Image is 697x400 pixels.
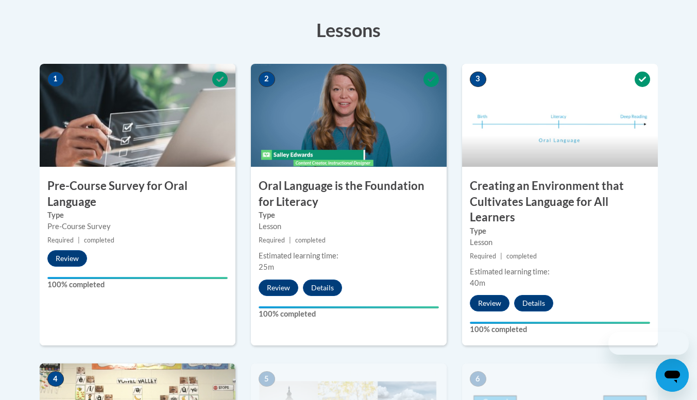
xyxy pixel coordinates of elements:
[259,306,439,308] div: Your progress
[470,322,650,324] div: Your progress
[259,210,439,221] label: Type
[506,252,537,260] span: completed
[470,371,486,387] span: 6
[608,332,689,355] iframe: Message from company
[40,64,235,167] img: Course Image
[251,64,447,167] img: Course Image
[656,359,689,392] iframe: Button to launch messaging window
[500,252,502,260] span: |
[470,225,650,237] label: Type
[470,295,509,311] button: Review
[470,324,650,335] label: 100% completed
[289,236,291,244] span: |
[47,279,228,290] label: 100% completed
[259,263,274,271] span: 25m
[259,72,275,87] span: 2
[47,250,87,267] button: Review
[84,236,114,244] span: completed
[462,178,658,225] h3: Creating an Environment that Cultivates Language for All Learners
[470,237,650,248] div: Lesson
[47,277,228,279] div: Your progress
[259,221,439,232] div: Lesson
[47,72,64,87] span: 1
[470,252,496,260] span: Required
[259,236,285,244] span: Required
[259,308,439,320] label: 100% completed
[40,17,658,43] h3: Lessons
[259,280,298,296] button: Review
[462,64,658,167] img: Course Image
[47,221,228,232] div: Pre-Course Survey
[514,295,553,311] button: Details
[259,250,439,262] div: Estimated learning time:
[47,236,74,244] span: Required
[40,178,235,210] h3: Pre-Course Survey for Oral Language
[78,236,80,244] span: |
[295,236,326,244] span: completed
[47,210,228,221] label: Type
[303,280,342,296] button: Details
[470,72,486,87] span: 3
[259,371,275,387] span: 5
[470,266,650,277] div: Estimated learning time:
[47,371,64,387] span: 4
[251,178,447,210] h3: Oral Language is the Foundation for Literacy
[470,279,485,287] span: 40m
